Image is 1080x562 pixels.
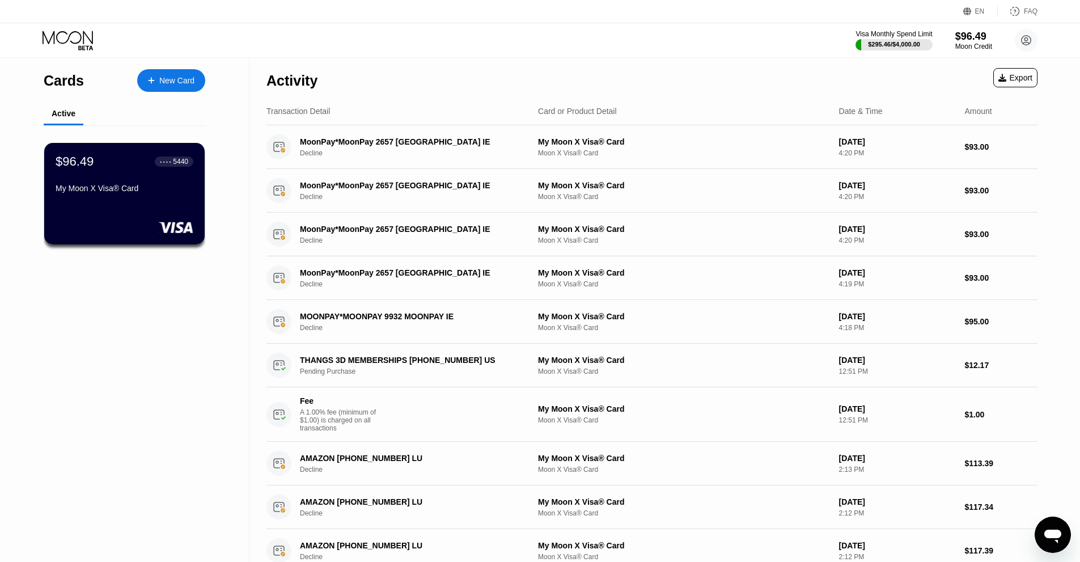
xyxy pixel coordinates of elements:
[300,509,536,517] div: Decline
[538,454,830,463] div: My Moon X Visa® Card
[964,502,1037,512] div: $117.34
[300,454,520,463] div: AMAZON [PHONE_NUMBER] LU
[855,30,932,38] div: Visa Monthly Spend Limit
[538,541,830,550] div: My Moon X Visa® Card
[1024,7,1037,15] div: FAQ
[538,324,830,332] div: Moon X Visa® Card
[160,160,171,163] div: ● ● ● ●
[538,466,830,474] div: Moon X Visa® Card
[955,31,992,50] div: $96.49Moon Credit
[266,107,330,116] div: Transaction Detail
[266,344,1037,387] div: THANGS 3D MEMBERSHIPS [PHONE_NUMBER] USPending PurchaseMy Moon X Visa® CardMoon X Visa® Card[DATE...
[538,280,830,288] div: Moon X Visa® Card
[44,73,84,89] div: Cards
[839,107,883,116] div: Date & Time
[538,236,830,244] div: Moon X Visa® Card
[300,181,520,190] div: MoonPay*MoonPay 2657 [GEOGRAPHIC_DATA] IE
[963,6,998,17] div: EN
[538,107,617,116] div: Card or Product Detail
[538,509,830,517] div: Moon X Visa® Card
[300,149,536,157] div: Decline
[52,109,75,118] div: Active
[266,73,317,89] div: Activity
[855,30,932,50] div: Visa Monthly Spend Limit$295.46/$4,000.00
[538,137,830,146] div: My Moon X Visa® Card
[839,553,956,561] div: 2:12 PM
[137,69,205,92] div: New Card
[300,280,536,288] div: Decline
[266,213,1037,256] div: MoonPay*MoonPay 2657 [GEOGRAPHIC_DATA] IEDeclineMy Moon X Visa® CardMoon X Visa® Card[DATE]4:20 P...
[964,186,1037,195] div: $93.00
[839,193,956,201] div: 4:20 PM
[56,154,94,169] div: $96.49
[266,387,1037,442] div: FeeA 1.00% fee (minimum of $1.00) is charged on all transactionsMy Moon X Visa® CardMoon X Visa® ...
[266,169,1037,213] div: MoonPay*MoonPay 2657 [GEOGRAPHIC_DATA] IEDeclineMy Moon X Visa® CardMoon X Visa® Card[DATE]4:20 P...
[266,300,1037,344] div: MOONPAY*MOONPAY 9932 MOONPAY IEDeclineMy Moon X Visa® CardMoon X Visa® Card[DATE]4:18 PM$95.00
[839,236,956,244] div: 4:20 PM
[839,454,956,463] div: [DATE]
[173,158,188,166] div: 5440
[839,268,956,277] div: [DATE]
[538,181,830,190] div: My Moon X Visa® Card
[868,41,920,48] div: $295.46 / $4,000.00
[159,76,194,86] div: New Card
[839,181,956,190] div: [DATE]
[300,396,379,405] div: Fee
[839,149,956,157] div: 4:20 PM
[964,410,1037,419] div: $1.00
[839,324,956,332] div: 4:18 PM
[56,184,193,193] div: My Moon X Visa® Card
[538,404,830,413] div: My Moon X Visa® Card
[300,268,520,277] div: MoonPay*MoonPay 2657 [GEOGRAPHIC_DATA] IE
[993,68,1037,87] div: Export
[964,230,1037,239] div: $93.00
[839,416,956,424] div: 12:51 PM
[300,466,536,474] div: Decline
[300,193,536,201] div: Decline
[998,73,1032,82] div: Export
[839,225,956,234] div: [DATE]
[839,497,956,506] div: [DATE]
[538,225,830,234] div: My Moon X Visa® Card
[998,6,1037,17] div: FAQ
[266,442,1037,485] div: AMAZON [PHONE_NUMBER] LUDeclineMy Moon X Visa® CardMoon X Visa® Card[DATE]2:13 PM$113.39
[266,256,1037,300] div: MoonPay*MoonPay 2657 [GEOGRAPHIC_DATA] IEDeclineMy Moon X Visa® CardMoon X Visa® Card[DATE]4:19 P...
[538,356,830,365] div: My Moon X Visa® Card
[300,137,520,146] div: MoonPay*MoonPay 2657 [GEOGRAPHIC_DATA] IE
[1035,517,1071,553] iframe: Schaltfläche zum Öffnen des Messaging-Fensters
[964,546,1037,555] div: $117.39
[839,137,956,146] div: [DATE]
[964,361,1037,370] div: $12.17
[955,31,992,43] div: $96.49
[44,143,205,244] div: $96.49● ● ● ●5440My Moon X Visa® Card
[538,497,830,506] div: My Moon X Visa® Card
[839,541,956,550] div: [DATE]
[964,142,1037,151] div: $93.00
[300,225,520,234] div: MoonPay*MoonPay 2657 [GEOGRAPHIC_DATA] IE
[538,553,830,561] div: Moon X Visa® Card
[300,553,536,561] div: Decline
[300,236,536,244] div: Decline
[538,312,830,321] div: My Moon X Visa® Card
[266,485,1037,529] div: AMAZON [PHONE_NUMBER] LUDeclineMy Moon X Visa® CardMoon X Visa® Card[DATE]2:12 PM$117.34
[964,459,1037,468] div: $113.39
[839,509,956,517] div: 2:12 PM
[955,43,992,50] div: Moon Credit
[538,268,830,277] div: My Moon X Visa® Card
[839,356,956,365] div: [DATE]
[839,312,956,321] div: [DATE]
[839,280,956,288] div: 4:19 PM
[975,7,985,15] div: EN
[300,541,520,550] div: AMAZON [PHONE_NUMBER] LU
[964,317,1037,326] div: $95.00
[300,408,385,432] div: A 1.00% fee (minimum of $1.00) is charged on all transactions
[300,497,520,506] div: AMAZON [PHONE_NUMBER] LU
[300,324,536,332] div: Decline
[964,107,992,116] div: Amount
[300,367,536,375] div: Pending Purchase
[538,367,830,375] div: Moon X Visa® Card
[538,416,830,424] div: Moon X Visa® Card
[839,404,956,413] div: [DATE]
[538,149,830,157] div: Moon X Visa® Card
